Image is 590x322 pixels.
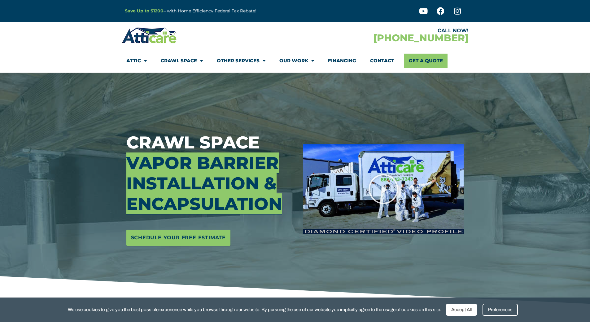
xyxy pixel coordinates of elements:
[126,230,231,246] a: Schedule Your Free Estimate
[126,132,294,214] h3: Crawl Space
[161,54,203,68] a: Crawl Space
[68,306,441,314] span: We use cookies to give you the best possible experience while you browse through our website. By ...
[125,8,164,14] a: Save Up to $1200
[368,174,399,205] div: Play Video
[126,54,147,68] a: Attic
[126,54,464,68] nav: Menu
[404,54,448,68] a: Get A Quote
[217,54,265,68] a: Other Services
[279,54,314,68] a: Our Work
[483,304,518,316] div: Preferences
[370,54,394,68] a: Contact
[446,304,477,316] div: Accept All
[125,7,326,15] p: – with Home Efficiency Federal Tax Rebate!
[295,28,469,33] div: CALL NOW!
[131,233,226,243] span: Schedule Your Free Estimate
[126,152,282,214] span: Vapor Barrier Installation & Encapsulation
[328,54,356,68] a: Financing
